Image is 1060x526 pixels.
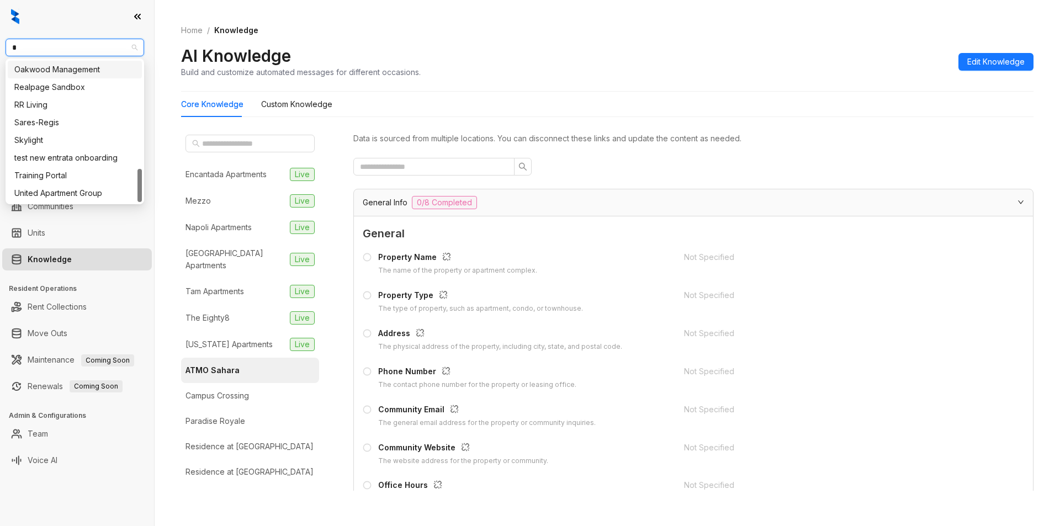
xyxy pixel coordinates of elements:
div: [GEOGRAPHIC_DATA] Apartments [185,247,285,272]
h3: Resident Operations [9,284,154,294]
span: Coming Soon [81,354,134,366]
div: Custom Knowledge [261,98,332,110]
li: Voice AI [2,449,152,471]
span: Coming Soon [70,380,123,392]
li: Leasing [2,121,152,144]
div: Residence at [GEOGRAPHIC_DATA] [185,440,314,453]
div: The physical address of the property, including city, state, and postal code. [378,342,622,352]
a: Communities [28,195,73,217]
img: logo [11,9,19,24]
a: Move Outs [28,322,67,344]
li: Leads [2,74,152,96]
li: Team [2,423,152,445]
div: Skylight [8,131,142,149]
li: Knowledge [2,248,152,270]
div: The contact phone number for the property or leasing office. [378,380,576,390]
span: Live [290,285,315,298]
span: 0/8 Completed [412,196,477,209]
span: Live [290,311,315,325]
div: The type of property, such as apartment, condo, or townhouse. [378,304,583,314]
li: Units [2,222,152,244]
div: ATMO Sahara [185,364,240,376]
div: Training Portal [14,169,135,182]
span: expanded [1017,199,1024,205]
li: Collections [2,148,152,170]
div: Not Specified [684,365,992,378]
span: Edit Knowledge [967,56,1025,68]
div: Encantada Apartments [185,168,267,180]
div: Tam Apartments [185,285,244,297]
div: Oakwood Management [14,63,135,76]
div: Property Type [378,289,583,304]
span: General [363,225,1024,242]
div: Training Portal [8,167,142,184]
div: General Info0/8 Completed [354,189,1033,216]
a: Knowledge [28,248,72,270]
div: United Apartment Group [8,184,142,202]
div: Not Specified [684,479,992,491]
div: Not Specified [684,327,992,339]
div: Build and customize automated messages for different occasions. [181,66,421,78]
li: Communities [2,195,152,217]
div: Data is sourced from multiple locations. You can disconnect these links and update the content as... [353,132,1033,145]
div: The Eighty8 [185,312,230,324]
div: Oakwood Management [8,61,142,78]
div: Community Website [378,442,548,456]
div: Paradise Royale [185,415,245,427]
div: Realpage Sandbox [14,81,135,93]
div: test new entrata onboarding [8,149,142,167]
div: Community Email [378,403,596,418]
div: The website address for the property or community. [378,456,548,466]
div: Residence at [GEOGRAPHIC_DATA] [185,466,314,478]
span: search [192,140,200,147]
span: search [518,162,527,171]
div: The general email address for the property or community inquiries. [378,418,596,428]
a: Rent Collections [28,296,87,318]
div: RR Living [8,96,142,114]
span: Knowledge [214,25,258,35]
div: Property Name [378,251,537,265]
div: Napoli Apartments [185,221,252,233]
a: Units [28,222,45,244]
li: Rent Collections [2,296,152,318]
span: Live [290,253,315,266]
div: Skylight [14,134,135,146]
li: / [207,24,210,36]
span: Live [290,221,315,234]
a: Voice AI [28,449,57,471]
div: Not Specified [684,442,992,454]
h2: AI Knowledge [181,45,291,66]
span: Live [290,168,315,181]
li: Renewals [2,375,152,397]
span: Live [290,194,315,208]
div: RR Living [14,99,135,111]
li: Maintenance [2,349,152,371]
span: Live [290,338,315,351]
div: The name of the property or apartment complex. [378,265,537,276]
div: Phone Number [378,365,576,380]
div: [US_STATE] Apartments [185,338,273,350]
div: Campus Crossing [185,390,249,402]
div: Sares-Regis [14,116,135,129]
div: Mezzo [185,195,211,207]
h3: Admin & Configurations [9,411,154,421]
a: Team [28,423,48,445]
span: General Info [363,196,407,209]
a: Home [179,24,205,36]
div: Not Specified [684,403,992,416]
div: United Apartment Group [14,187,135,199]
div: Office Hours [378,479,602,493]
div: Not Specified [684,251,992,263]
div: Address [378,327,622,342]
div: Not Specified [684,289,992,301]
div: Sares-Regis [8,114,142,131]
button: Edit Knowledge [958,53,1033,71]
div: Realpage Sandbox [8,78,142,96]
div: test new entrata onboarding [14,152,135,164]
li: Move Outs [2,322,152,344]
div: Core Knowledge [181,98,243,110]
a: RenewalsComing Soon [28,375,123,397]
